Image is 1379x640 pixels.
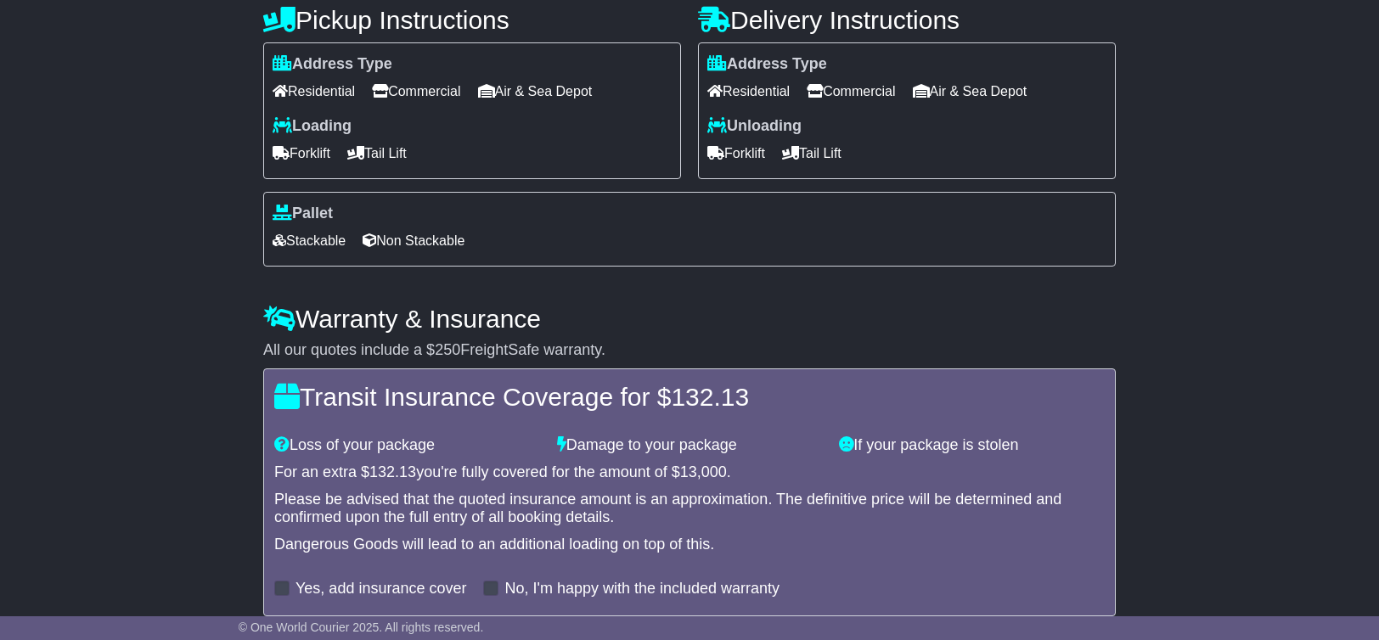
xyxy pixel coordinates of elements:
[671,383,749,411] span: 132.13
[707,140,765,166] span: Forklift
[549,436,831,455] div: Damage to your package
[707,55,827,74] label: Address Type
[239,620,484,634] span: © One World Courier 2025. All rights reserved.
[504,580,780,598] label: No, I'm happy with the included warranty
[478,78,593,104] span: Air & Sea Depot
[263,341,1116,360] div: All our quotes include a $ FreightSafe warranty.
[435,341,460,358] span: 250
[680,463,727,480] span: 13,000
[295,580,466,598] label: Yes, add insurance cover
[363,227,464,254] span: Non Stackable
[347,140,407,166] span: Tail Lift
[807,78,895,104] span: Commercial
[274,491,1105,527] div: Please be advised that the quoted insurance amount is an approximation. The definitive price will...
[263,305,1116,333] h4: Warranty & Insurance
[273,140,330,166] span: Forklift
[274,383,1105,411] h4: Transit Insurance Coverage for $
[266,436,549,455] div: Loss of your package
[273,227,346,254] span: Stackable
[830,436,1113,455] div: If your package is stolen
[273,117,352,136] label: Loading
[274,463,1105,482] div: For an extra $ you're fully covered for the amount of $ .
[274,536,1105,554] div: Dangerous Goods will lead to an additional loading on top of this.
[372,78,460,104] span: Commercial
[913,78,1027,104] span: Air & Sea Depot
[707,117,802,136] label: Unloading
[369,463,416,480] span: 132.13
[273,78,355,104] span: Residential
[698,6,1116,34] h4: Delivery Instructions
[707,78,790,104] span: Residential
[273,205,333,223] label: Pallet
[782,140,841,166] span: Tail Lift
[263,6,681,34] h4: Pickup Instructions
[273,55,392,74] label: Address Type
